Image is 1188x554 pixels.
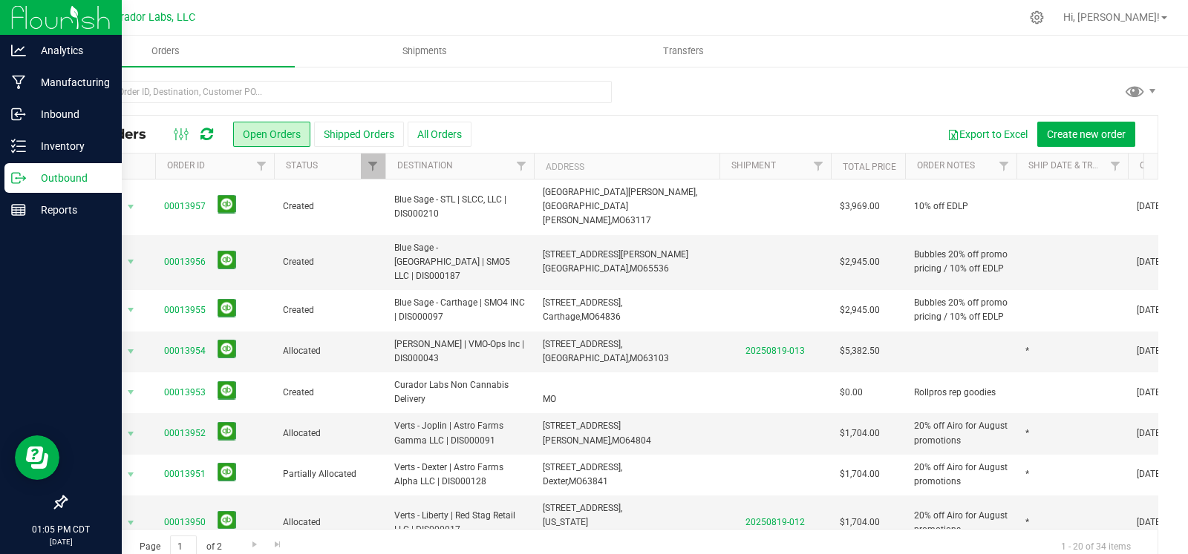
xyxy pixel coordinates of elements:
span: Transfers [643,44,724,58]
a: Order ID [167,160,205,171]
span: MO [581,311,595,322]
a: Total Price [843,162,896,172]
span: [STREET_ADDRESS], [543,462,622,472]
span: $0.00 [840,386,863,400]
span: [PERSON_NAME] | VMO-Ops Inc | DIS000043 [394,337,525,366]
span: Bubbles 20% off promo pricing / 10% off EDLP [914,248,1008,276]
span: 64804 [625,435,651,446]
span: select [122,464,140,485]
span: MO [543,394,556,404]
span: Verts - Liberty | Red Stag Retail LLC | DIS000017 [394,509,525,537]
iframe: Resource center [15,435,59,480]
a: 00013952 [164,426,206,441]
span: [US_STATE][GEOGRAPHIC_DATA], [543,517,630,541]
span: Hi, [PERSON_NAME]! [1063,11,1160,23]
span: Allocated [283,426,376,441]
a: Destination [397,160,453,171]
span: MO [630,353,643,363]
span: $1,704.00 [840,467,880,481]
p: Manufacturing [26,73,115,91]
inline-svg: Inventory [11,139,26,154]
span: [GEOGRAPHIC_DATA], [543,263,630,274]
a: Orders [36,36,295,67]
span: 10% off EDLP [914,199,968,214]
p: Outbound [26,169,115,187]
a: 00013954 [164,344,206,358]
span: MO [569,476,582,487]
a: Filter [361,154,385,179]
span: select [122,512,140,533]
span: select [122,251,140,272]
a: Filter [1103,154,1128,179]
span: $5,382.50 [840,344,880,358]
p: Inventory [26,137,115,155]
span: [STREET_ADDRESS], [543,339,622,349]
a: Filter [992,154,1016,179]
a: Shipments [295,36,554,67]
span: [STREET_ADDRESS], [543,503,622,513]
span: Shipments [382,44,467,58]
span: select [122,382,140,403]
inline-svg: Reports [11,202,26,217]
a: Transfers [554,36,813,67]
span: Curador Labs Non Cannabis Delivery [394,378,525,406]
span: [STREET_ADDRESS][PERSON_NAME] [543,249,688,260]
inline-svg: Outbound [11,171,26,185]
span: Rollpros rep goodies [914,386,996,400]
button: Open Orders [233,122,310,147]
a: 00013951 [164,467,206,481]
span: MO [630,263,643,274]
div: Manage settings [1028,10,1046,24]
button: All Orders [408,122,471,147]
span: Verts - Joplin | Astro Farms Gamma LLC | DIS000091 [394,419,525,447]
a: Filter [806,154,831,179]
span: Orders [131,44,200,58]
span: $1,704.00 [840,515,880,530]
span: MO [612,215,625,225]
span: $2,945.00 [840,255,880,269]
span: select [122,341,140,362]
span: 20% off Airo for August promotions [914,461,1008,489]
inline-svg: Manufacturing [11,75,26,90]
span: [STREET_ADDRESS] [543,421,621,431]
button: Create new order [1037,122,1135,147]
span: $1,704.00 [840,426,880,441]
span: Created [283,303,376,317]
span: 63841 [582,476,608,487]
span: 63103 [643,353,669,363]
p: 01:05 PM CDT [7,523,115,536]
a: Filter [249,154,274,179]
span: [STREET_ADDRESS], [543,297,622,308]
inline-svg: Inbound [11,107,26,122]
span: Partially Allocated [283,467,376,481]
a: 00013956 [164,255,206,269]
span: 64836 [595,311,621,322]
span: Curador Labs, LLC [108,11,195,24]
span: Blue Sage - Carthage | SMO4 INC | DIS000097 [394,296,525,324]
span: Carthage, [543,311,581,322]
span: Blue Sage - STL | SLCC, LLC | DIS000210 [394,193,525,221]
a: 00013957 [164,199,206,214]
a: Shipment [731,160,776,171]
span: 65536 [643,263,669,274]
span: select [122,423,140,444]
span: 63117 [625,215,651,225]
a: 20250819-012 [745,517,805,527]
span: [GEOGRAPHIC_DATA][PERSON_NAME], [543,201,628,225]
span: Allocated [283,344,376,358]
span: [GEOGRAPHIC_DATA], [543,353,630,363]
span: Created [283,255,376,269]
a: Filter [509,154,534,179]
input: Search Order ID, Destination, Customer PO... [65,81,612,103]
span: select [122,197,140,217]
span: MO [612,435,625,446]
p: Inbound [26,105,115,123]
span: Bubbles 20% off promo pricing / 10% off EDLP [914,296,1008,324]
span: Created [283,199,376,214]
span: Dexter, [543,476,569,487]
span: Allocated [283,515,376,530]
inline-svg: Analytics [11,43,26,58]
span: $2,945.00 [840,303,880,317]
span: [PERSON_NAME], [543,435,612,446]
a: Status [286,160,318,171]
